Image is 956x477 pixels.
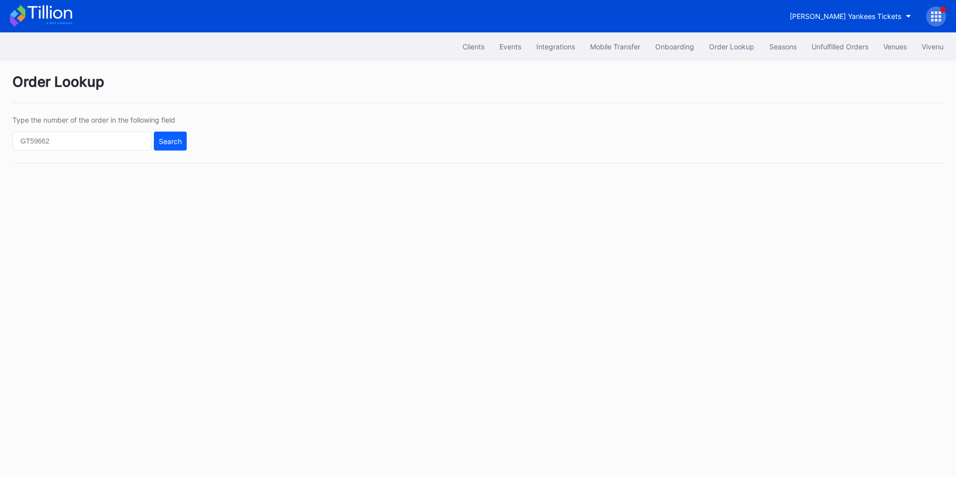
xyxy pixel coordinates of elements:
[922,42,944,51] div: Vivenu
[782,7,919,25] button: [PERSON_NAME] Yankees Tickets
[499,42,521,51] div: Events
[12,132,151,151] input: GT59662
[536,42,575,51] div: Integrations
[914,37,951,56] button: Vivenu
[883,42,907,51] div: Venues
[762,37,804,56] button: Seasons
[648,37,702,56] button: Onboarding
[709,42,754,51] div: Order Lookup
[463,42,484,51] div: Clients
[492,37,529,56] button: Events
[590,42,640,51] div: Mobile Transfer
[876,37,914,56] button: Venues
[812,42,868,51] div: Unfulfilled Orders
[790,12,901,20] div: [PERSON_NAME] Yankees Tickets
[655,42,694,51] div: Onboarding
[702,37,762,56] button: Order Lookup
[529,37,583,56] button: Integrations
[455,37,492,56] button: Clients
[12,73,944,103] div: Order Lookup
[159,137,182,146] div: Search
[12,116,187,124] div: Type the number of the order in the following field
[154,132,187,151] button: Search
[769,42,797,51] div: Seasons
[804,37,876,56] button: Unfulfilled Orders
[583,37,648,56] button: Mobile Transfer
